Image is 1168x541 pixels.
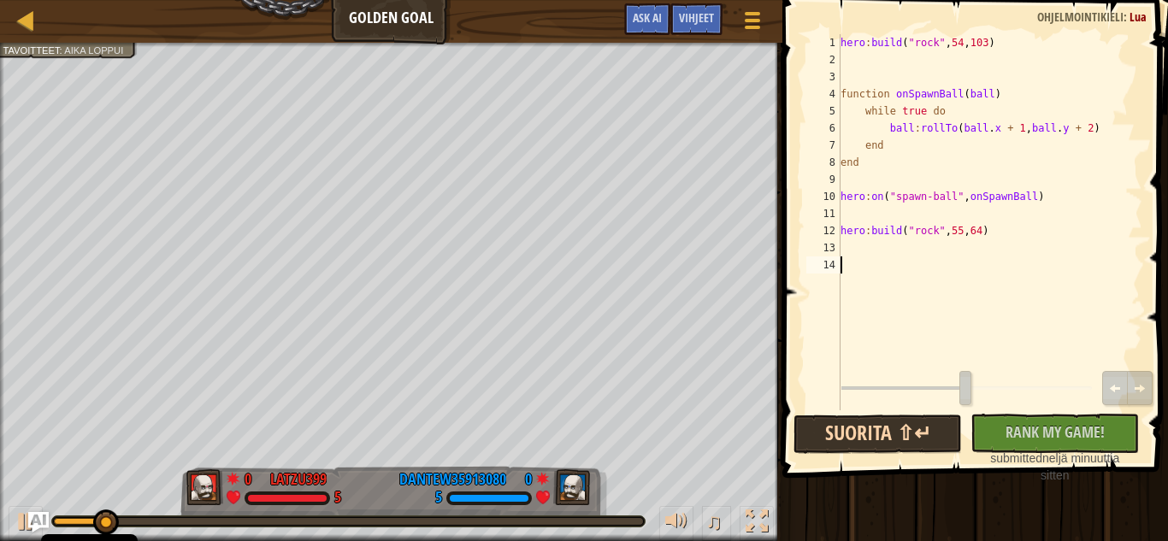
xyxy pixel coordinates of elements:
button: Suorita ⇧↵ [793,415,962,454]
button: Toggle fullscreen [740,506,774,541]
button: Ctrl/Cmd + Alt + [: Step Backward [1102,371,1128,405]
button: Rank My Game! [970,414,1139,453]
div: 14 [806,256,841,273]
span: Ohjelmointikieli [1037,9,1124,25]
div: 9 [806,171,841,188]
div: 6 [806,120,841,137]
div: DanteW35913080 [399,468,506,491]
button: Ctrl/Cmd + Alt + ]: Step Forward [1127,371,1153,405]
span: Ask AI [633,9,662,26]
button: Ctrl + P: Play [9,506,43,541]
div: 12 [806,222,841,239]
div: 0 [245,468,262,484]
button: Ask AI [28,512,49,532]
img: thang_avatar_frame.png [186,469,224,505]
span: ♫ [705,509,723,534]
span: Lua [1130,9,1147,25]
div: 5 [334,491,341,506]
div: Latzu399 [270,468,327,491]
div: 0 [515,468,532,484]
button: ♫ [702,506,731,541]
span: : [60,44,65,56]
div: 3 [806,68,841,85]
span: : [1124,9,1130,25]
div: 5 [806,103,841,120]
button: Ask AI [624,3,670,35]
span: Aika loppui [64,44,123,56]
div: 11 [806,205,841,222]
div: 4 [806,85,841,103]
span: Rank My Game! [1006,421,1105,443]
img: thang_avatar_frame.png [553,469,591,505]
button: Näytä pelivalikko [731,3,774,44]
div: 10 [806,188,841,205]
div: 8 [806,154,841,171]
span: Vihjeet [679,9,714,26]
span: submitted [990,451,1042,465]
div: 5 [435,491,442,506]
div: 1 [806,34,841,51]
span: Tavoitteet [3,44,59,56]
div: neljä minuuttia sitten [979,450,1130,484]
button: Aänenvoimakkuus [659,506,693,541]
div: 7 [806,137,841,154]
div: 13 [806,239,841,256]
div: 2 [806,51,841,68]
